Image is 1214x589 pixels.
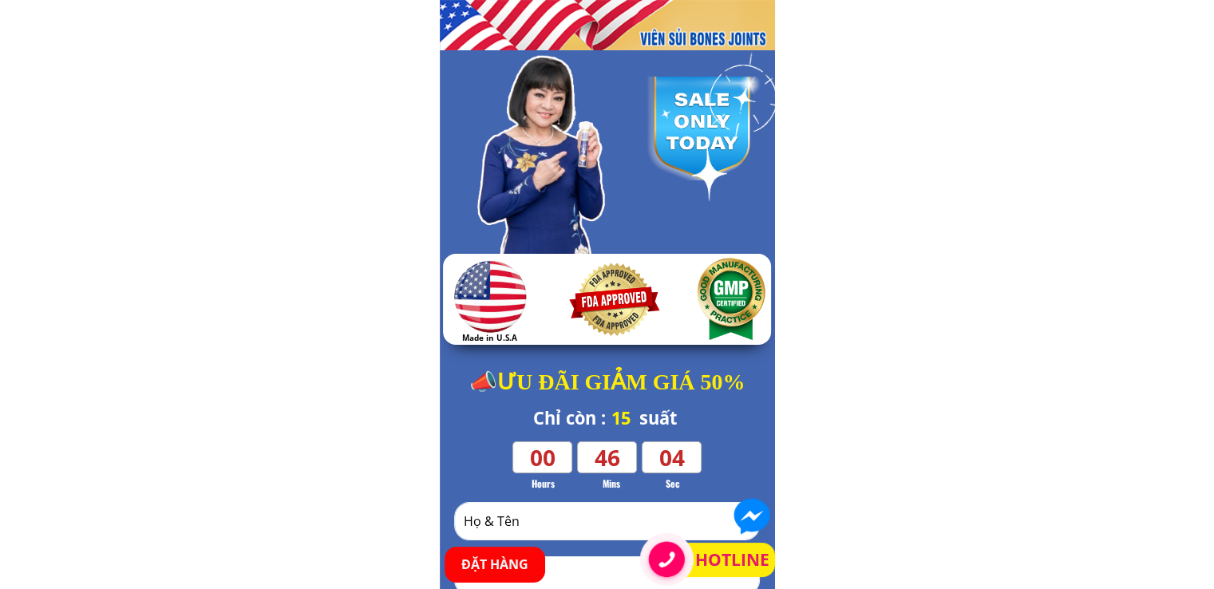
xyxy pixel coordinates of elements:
[588,476,635,491] h3: Mins
[463,365,752,401] h3: 📣ƯU ĐÃI GIẢM GIÁ 50%
[695,547,774,574] a: HOTLINE
[515,476,571,491] h3: Hours
[462,332,520,345] h3: Made in U.S.A
[460,503,754,540] input: Họ & Tên
[445,547,545,583] p: ĐẶT HÀNG
[653,476,693,491] h3: Sec
[533,405,692,433] h3: Chỉ còn : suất
[611,405,647,433] h3: 15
